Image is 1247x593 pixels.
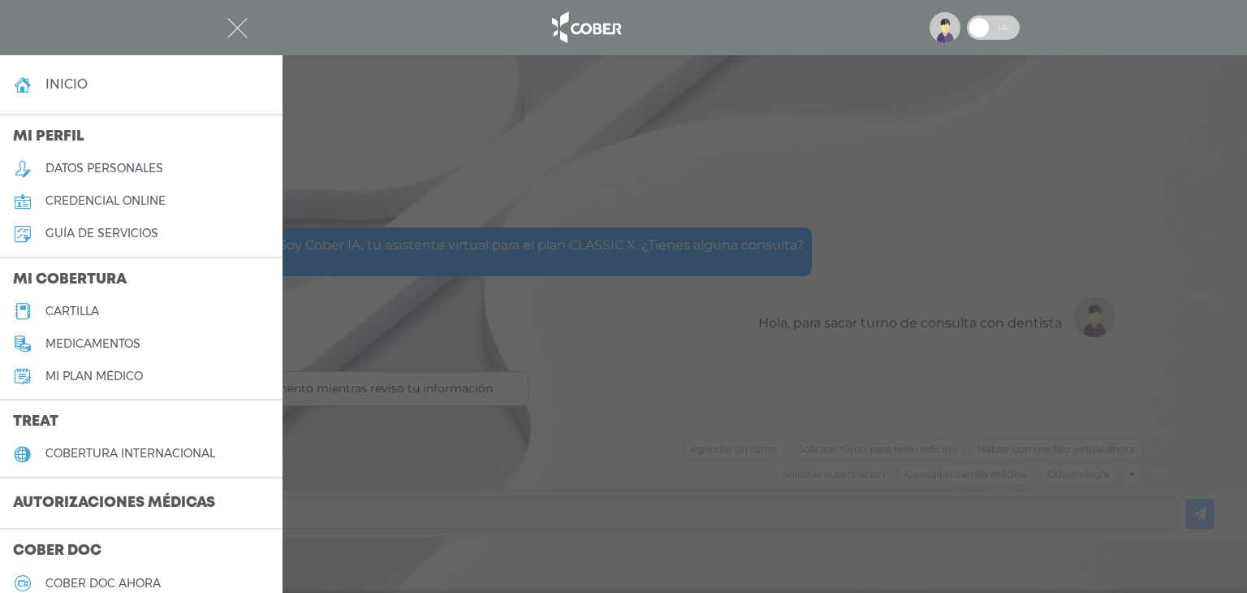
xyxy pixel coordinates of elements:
h5: datos personales [45,162,163,175]
h5: cobertura internacional [45,447,215,461]
h5: Cober doc ahora [45,577,161,591]
h4: inicio [45,76,88,92]
h5: medicamentos [45,337,140,351]
h5: cartilla [45,305,99,318]
h5: guía de servicios [45,227,158,240]
img: logo_cober_home-white.png [543,8,628,47]
img: profile-placeholder.svg [930,12,960,43]
h5: Mi plan médico [45,370,143,383]
img: Cober_menu-close-white.svg [227,18,248,38]
h5: credencial online [45,194,166,208]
